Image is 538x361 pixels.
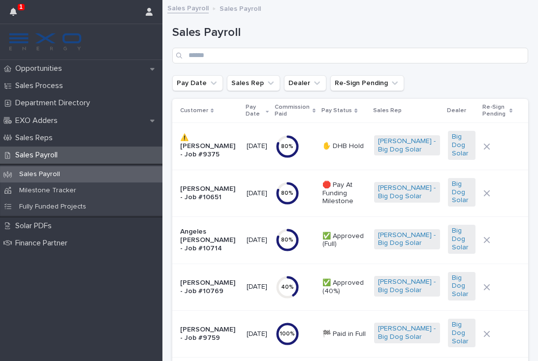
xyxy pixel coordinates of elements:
[180,279,239,296] p: [PERSON_NAME] - Job #10769
[330,75,404,91] button: Re-Sign Pending
[11,64,70,73] p: Opportunities
[378,278,436,295] a: [PERSON_NAME] - Big Dog Solar
[275,102,310,120] p: Commission Paid
[220,2,261,13] p: Sales Payroll
[247,236,268,244] p: [DATE]
[227,75,280,91] button: Sales Rep
[172,48,528,63] input: Search
[172,26,528,40] h1: Sales Payroll
[11,239,75,248] p: Finance Partner
[11,116,65,125] p: EXO Adders
[482,102,506,120] p: Re-Sign Pending
[172,170,528,216] tr: [PERSON_NAME] - Job #10651[DATE]80%🛑 Pay At Funding Milestone[PERSON_NAME] - Big Dog Solar Big Do...
[276,331,299,337] div: 100 %
[180,228,239,252] p: Angeles [PERSON_NAME] - Job #10714
[276,284,299,291] div: 40 %
[172,123,528,170] tr: ⚠️ [PERSON_NAME] - Job #9375[DATE]80%✋ DHB Hold[PERSON_NAME] - Big Dog Solar Big Dog Solar
[19,3,23,10] p: 1
[11,221,60,231] p: Solar PDFs
[180,185,239,202] p: [PERSON_NAME] - Job #10651
[172,217,528,264] tr: Angeles [PERSON_NAME] - Job #10714[DATE]80%✅ Approved (Full)[PERSON_NAME] - Big Dog Solar Big Dog...
[11,133,61,143] p: Sales Reps
[247,142,268,150] p: [DATE]
[180,326,239,342] p: [PERSON_NAME] - Job #9759
[322,142,366,150] p: ✋ DHB Hold
[10,6,23,24] div: 1
[322,279,366,296] p: ✅ Approved (40%)
[247,330,268,338] p: [DATE]
[284,75,326,91] button: Dealer
[11,186,84,195] p: Milestone Tracker
[247,283,268,291] p: [DATE]
[11,203,94,211] p: Fully Funded Projects
[246,102,263,120] p: Pay Date
[378,231,436,248] a: [PERSON_NAME] - Big Dog Solar
[321,105,352,116] p: Pay Status
[8,32,83,52] img: FKS5r6ZBThi8E5hshIGi
[167,2,209,13] a: Sales Payroll
[452,133,472,157] a: Big Dog Solar
[322,181,366,206] p: 🛑 Pay At Funding Milestone
[378,184,436,201] a: [PERSON_NAME] - Big Dog Solar
[172,310,528,357] tr: [PERSON_NAME] - Job #9759[DATE]100%🏁 Paid in Full[PERSON_NAME] - Big Dog Solar Big Dog Solar
[276,143,299,150] div: 80 %
[172,264,528,310] tr: [PERSON_NAME] - Job #10769[DATE]40%✅ Approved (40%)[PERSON_NAME] - Big Dog Solar Big Dog Solar
[11,81,71,90] p: Sales Process
[172,75,223,91] button: Pay Date
[452,180,472,205] a: Big Dog Solar
[11,170,68,179] p: Sales Payroll
[247,189,268,198] p: [DATE]
[180,105,208,116] p: Customer
[378,137,436,154] a: [PERSON_NAME] - Big Dog Solar
[276,237,299,243] div: 80 %
[11,98,98,108] p: Department Directory
[276,190,299,197] div: 80 %
[373,105,402,116] p: Sales Rep
[378,325,436,341] a: [PERSON_NAME] - Big Dog Solar
[452,227,472,251] a: Big Dog Solar
[452,274,472,299] a: Big Dog Solar
[11,150,65,160] p: Sales Payroll
[322,232,366,249] p: ✅ Approved (Full)
[322,330,366,338] p: 🏁 Paid in Full
[447,105,466,116] p: Dealer
[180,134,239,158] p: ⚠️ [PERSON_NAME] - Job #9375
[452,321,472,345] a: Big Dog Solar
